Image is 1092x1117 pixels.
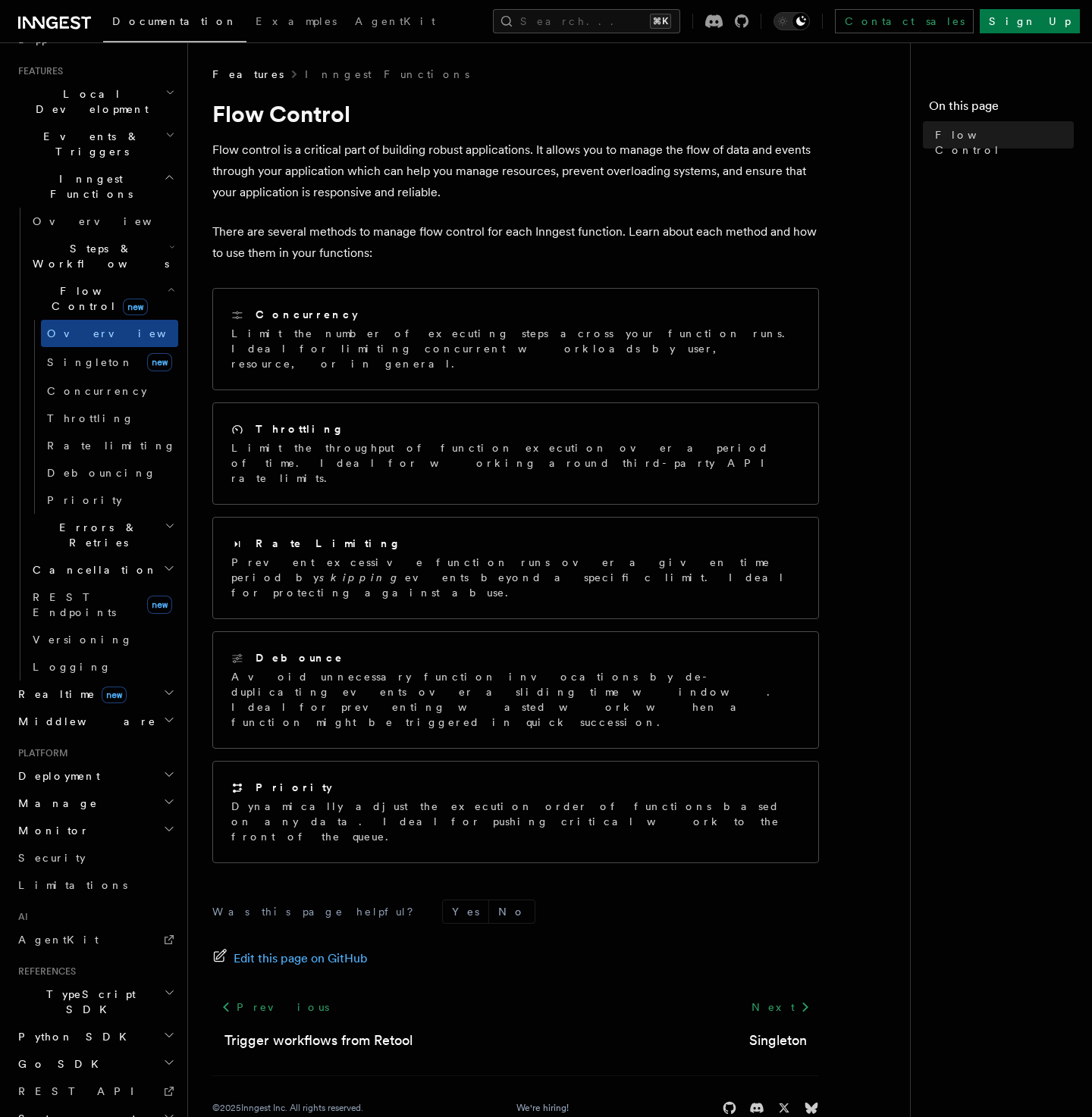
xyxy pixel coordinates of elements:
[749,1030,807,1051] a: Singleton
[12,817,178,844] button: Monitor
[12,714,156,729] span: Middleware
[33,634,133,646] span: Versioning
[27,277,178,320] button: Flow Controlnew
[773,12,810,30] button: Toggle dark mode
[12,165,178,208] button: Inngest Functions
[212,402,819,505] a: ThrottlingLimit the throughput of function execution over a period of time. Ideal for working aro...
[516,1102,569,1114] a: We're hiring!
[18,852,86,864] span: Security
[305,67,469,82] a: Inngest Functions
[12,871,178,899] a: Limitations
[41,459,178,487] a: Debouncing
[33,661,111,673] span: Logging
[12,123,178,165] button: Events & Triggers
[212,1102,363,1114] div: © 2025 Inngest Inc. All rights reserved.
[355,15,435,27] span: AgentKit
[256,421,344,436] h2: Throttling
[224,1030,413,1051] a: Trigger workflows from Retool
[443,900,488,923] button: Yes
[212,139,819,203] p: Flow control is a critical part of building robust applications. It allows you to manage the flow...
[27,208,178,235] a: Overview
[27,520,165,550] span: Errors & Retries
[12,768,100,784] span: Deployment
[41,377,178,405] a: Concurrency
[27,283,167,314] span: Flow Control
[12,1078,178,1105] a: REST API
[231,799,800,844] p: Dynamically adjust the execution order of functions based on any data. Ideal for pushing critical...
[12,129,165,159] span: Events & Triggers
[12,1056,108,1072] span: Go SDK
[12,86,165,117] span: Local Development
[27,241,169,271] span: Steps & Workflows
[212,761,819,863] a: PriorityDynamically adjust the execution order of functions based on any data. Ideal for pushing ...
[256,536,401,551] h2: Rate Limiting
[41,487,178,514] a: Priority
[12,208,178,681] div: Inngest Functions
[935,127,1074,158] span: Flow Control
[489,900,535,923] button: No
[33,215,189,227] span: Overview
[256,650,344,665] h2: Debounce
[27,235,178,277] button: Steps & Workflows
[835,9,974,33] a: Contact sales
[319,571,405,584] em: skipping
[112,15,237,27] span: Documentation
[12,926,178,953] a: AgentKit
[41,405,178,432] a: Throttling
[12,1050,178,1078] button: Go SDK
[234,948,368,969] span: Edit this page on GitHub
[212,67,284,82] span: Features
[27,514,178,556] button: Errors & Retries
[493,9,680,33] button: Search...⌘K
[12,911,28,923] span: AI
[27,626,178,653] a: Versioning
[18,934,99,946] span: AgentKit
[256,780,332,795] h2: Priority
[47,327,203,339] span: Overview
[12,80,178,123] button: Local Development
[231,440,800,486] p: Limit the throughput of function execution over a period of time. Ideal for working around third-...
[212,100,819,127] h1: Flow Control
[212,904,424,919] p: Was this page helpful?
[231,326,800,371] p: Limit the number of executing steps across your function runs. Ideal for limiting concurrent work...
[47,440,176,452] span: Rate limiting
[47,494,122,506] span: Priority
[12,1023,178,1050] button: Python SDK
[12,981,178,1023] button: TypeScript SDK
[980,9,1080,33] a: Sign Up
[12,171,164,202] span: Inngest Functions
[33,591,116,618] span: REST Endpoints
[256,307,358,322] h2: Concurrency
[12,708,178,735] button: Middleware
[12,844,178,871] a: Security
[929,121,1074,164] a: Flow Control
[12,796,98,811] span: Manage
[147,353,172,371] span: new
[12,987,164,1017] span: TypeScript SDK
[41,432,178,459] a: Rate limiting
[147,596,172,614] span: new
[27,584,178,626] a: REST Endpointsnew
[41,320,178,347] a: Overview
[231,555,800,600] p: Prevent excessive function runs over a given time period by events beyond a specific limit. Ideal...
[346,5,444,41] a: AgentKit
[12,65,63,77] span: Features
[18,879,127,891] span: Limitations
[123,299,148,315] span: new
[27,562,158,577] span: Cancellation
[47,385,147,397] span: Concurrency
[12,1029,136,1044] span: Python SDK
[12,747,68,759] span: Platform
[212,948,368,969] a: Edit this page on GitHub
[27,320,178,514] div: Flow Controlnew
[27,556,178,584] button: Cancellation
[102,687,127,703] span: new
[27,653,178,681] a: Logging
[12,790,178,817] button: Manage
[246,5,346,41] a: Examples
[47,356,133,368] span: Singleton
[929,97,1074,121] h4: On this page
[256,15,337,27] span: Examples
[12,762,178,790] button: Deployment
[212,993,337,1021] a: Previous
